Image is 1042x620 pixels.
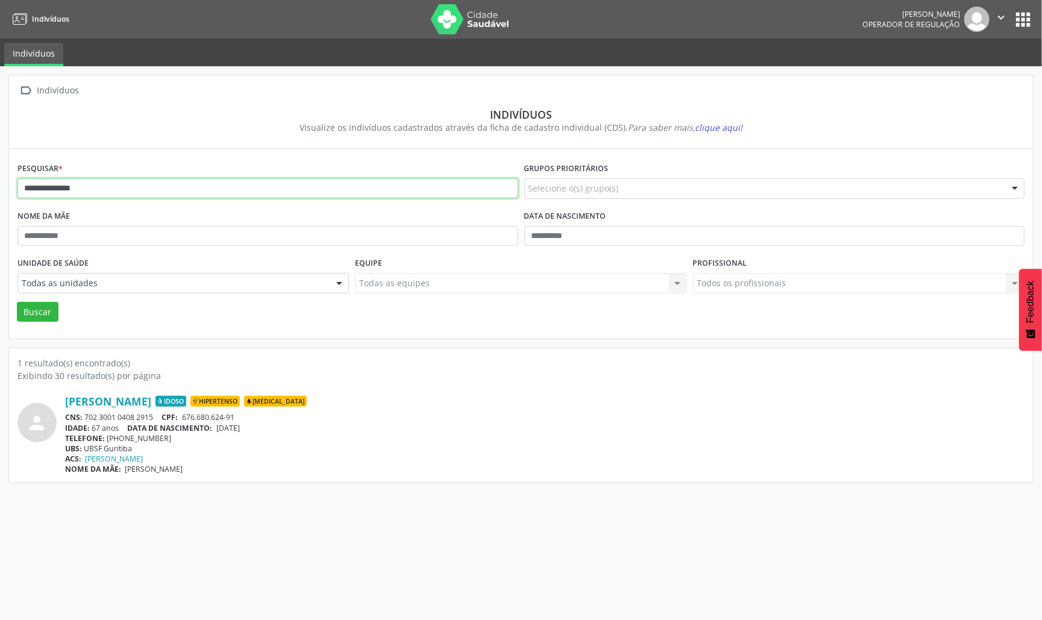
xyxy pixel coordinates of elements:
label: Nome da mãe [17,207,70,226]
span: CNS: [65,412,83,422]
label: Grupos prioritários [524,160,609,178]
span: [MEDICAL_DATA] [244,396,307,407]
div: [PERSON_NAME] [862,9,960,19]
a: Indivíduos [4,43,63,66]
div: UBSF Guritiba [65,443,1025,454]
button: Feedback - Mostrar pesquisa [1019,269,1042,351]
span: [DATE] [216,423,240,433]
span: [PERSON_NAME] [125,464,183,474]
span: Todas as unidades [22,277,324,289]
a: [PERSON_NAME] [86,454,143,464]
span: DATA DE NASCIMENTO: [128,423,213,433]
button:  [990,7,1012,32]
span: UBS: [65,443,82,454]
span: NOME DA MÃE: [65,464,121,474]
span: IDADE: [65,423,90,433]
i: person [27,412,48,434]
div: Exibindo 30 resultado(s) por página [17,369,1025,382]
i: Para saber mais, [628,122,742,133]
label: Unidade de saúde [17,254,89,273]
a:  Indivíduos [17,82,81,99]
a: Indivíduos [8,9,69,29]
span: Indivíduos [32,14,69,24]
label: Data de nascimento [524,207,606,226]
div: [PHONE_NUMBER] [65,433,1025,443]
button: apps [1012,9,1034,30]
span: Hipertenso [190,396,240,407]
span: ACS: [65,454,81,464]
div: Indivíduos [26,108,1016,121]
div: Visualize os indivíduos cadastrados através da ficha de cadastro individual (CDS). [26,121,1016,134]
span: Selecione o(s) grupo(s) [529,182,619,195]
span: Idoso [155,396,186,407]
img: img [964,7,990,32]
button: Buscar [17,302,58,322]
div: 702 3001 0408 2915 [65,412,1025,422]
label: Equipe [355,254,382,273]
span: Operador de regulação [862,19,960,30]
div: Indivíduos [35,82,81,99]
i:  [994,11,1008,24]
div: 67 anos [65,423,1025,433]
span: clique aqui! [695,122,742,133]
span: Feedback [1025,281,1036,323]
a: [PERSON_NAME] [65,395,151,408]
span: CPF: [162,412,178,422]
span: TELEFONE: [65,433,105,443]
span: 676.680.624-91 [182,412,234,422]
label: Pesquisar [17,160,63,178]
div: 1 resultado(s) encontrado(s) [17,357,1025,369]
i:  [17,82,35,99]
label: Profissional [693,254,747,273]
